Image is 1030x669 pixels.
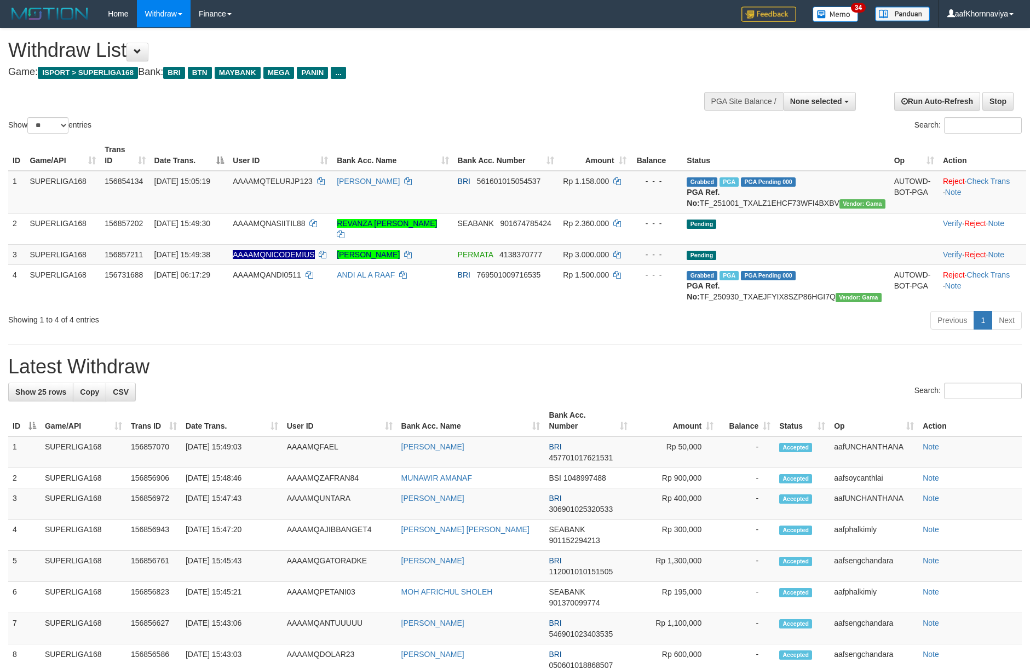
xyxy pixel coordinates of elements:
span: Copy 4138370777 to clipboard [499,250,542,259]
span: PERMATA [458,250,493,259]
td: Rp 195,000 [632,582,718,613]
td: Rp 300,000 [632,520,718,551]
td: [DATE] 15:48:46 [181,468,283,488]
span: Pending [687,251,716,260]
a: Copy [73,383,106,401]
td: - [718,520,775,551]
td: AAAAMQUNTARA [283,488,397,520]
a: Note [923,525,939,534]
th: Trans ID: activate to sort column ascending [100,140,149,171]
span: Accepted [779,494,812,504]
a: ANDI AL A RAAF [337,270,395,279]
select: Showentries [27,117,68,134]
td: SUPERLIGA168 [41,488,126,520]
a: Run Auto-Refresh [894,92,980,111]
span: 156854134 [105,177,143,186]
a: 1 [974,311,992,330]
span: Grabbed [687,177,717,187]
td: TF_251001_TXALZ1EHCF73WFI4BXBV [682,171,889,214]
td: AAAAMQPETANI03 [283,582,397,613]
td: [DATE] 15:47:20 [181,520,283,551]
td: aafUNCHANTHANA [830,436,918,468]
th: Bank Acc. Number: activate to sort column ascending [544,405,632,436]
td: 1 [8,436,41,468]
a: Note [988,250,1004,259]
span: BRI [549,650,561,659]
th: Op: activate to sort column ascending [830,405,918,436]
td: aafsoycanthlai [830,468,918,488]
a: Verify [943,250,962,259]
span: Rp 1.500.000 [563,270,609,279]
span: [DATE] 15:05:19 [154,177,210,186]
th: Status: activate to sort column ascending [775,405,830,436]
td: [DATE] 15:43:06 [181,613,283,644]
span: BRI [549,442,561,451]
td: 4 [8,264,25,307]
a: Show 25 rows [8,383,73,401]
span: Copy 769501009716535 to clipboard [477,270,541,279]
td: 156857070 [126,436,181,468]
td: AAAAMQGATORADKE [283,551,397,582]
h4: Game: Bank: [8,67,676,78]
a: Note [923,474,939,482]
h1: Withdraw List [8,39,676,61]
div: - - - [635,269,678,280]
td: 156856972 [126,488,181,520]
img: Button%20Memo.svg [813,7,859,22]
a: Reject [964,250,986,259]
td: 1 [8,171,25,214]
span: Accepted [779,474,812,483]
td: AAAAMQANTUUUUU [283,613,397,644]
span: Nama rekening ada tanda titik/strip, harap diedit [233,250,314,259]
td: - [718,582,775,613]
a: Note [923,587,939,596]
td: Rp 900,000 [632,468,718,488]
label: Search: [914,383,1022,399]
div: Showing 1 to 4 of 4 entries [8,310,421,325]
td: [DATE] 15:47:43 [181,488,283,520]
td: aafphalkimly [830,520,918,551]
td: AUTOWD-BOT-PGA [890,264,939,307]
th: Amount: activate to sort column ascending [632,405,718,436]
a: Note [923,494,939,503]
th: User ID: activate to sort column ascending [228,140,332,171]
th: Bank Acc. Number: activate to sort column ascending [453,140,559,171]
span: Accepted [779,526,812,535]
div: - - - [635,176,678,187]
td: · · [939,213,1026,244]
a: Reject [943,177,965,186]
td: - [718,613,775,644]
a: Note [945,188,962,197]
td: - [718,436,775,468]
label: Show entries [8,117,91,134]
input: Search: [944,117,1022,134]
td: SUPERLIGA168 [41,613,126,644]
td: SUPERLIGA168 [25,264,100,307]
span: Vendor URL: https://trx31.1velocity.biz [836,293,882,302]
span: Copy 306901025320533 to clipboard [549,505,613,514]
td: · · [939,244,1026,264]
td: aafsengchandara [830,551,918,582]
a: Check Trans [967,270,1010,279]
td: AAAAMQAJIBBANGET4 [283,520,397,551]
b: PGA Ref. No: [687,281,720,301]
th: Bank Acc. Name: activate to sort column ascending [397,405,545,436]
td: SUPERLIGA168 [25,171,100,214]
td: SUPERLIGA168 [41,551,126,582]
span: Marked by aafsengchandara [720,177,739,187]
td: TF_250930_TXAEJFYIX8SZP86HGI7Q [682,264,889,307]
a: [PERSON_NAME] [401,442,464,451]
span: [DATE] 15:49:30 [154,219,210,228]
th: Game/API: activate to sort column ascending [41,405,126,436]
a: Previous [930,311,974,330]
td: aafUNCHANTHANA [830,488,918,520]
th: Bank Acc. Name: activate to sort column ascending [332,140,453,171]
td: 5 [8,551,41,582]
span: ... [331,67,346,79]
th: Trans ID: activate to sort column ascending [126,405,181,436]
span: BSI [549,474,561,482]
a: Check Trans [967,177,1010,186]
a: [PERSON_NAME] [401,619,464,627]
span: Copy 546901023403535 to clipboard [549,630,613,638]
span: Pending [687,220,716,229]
